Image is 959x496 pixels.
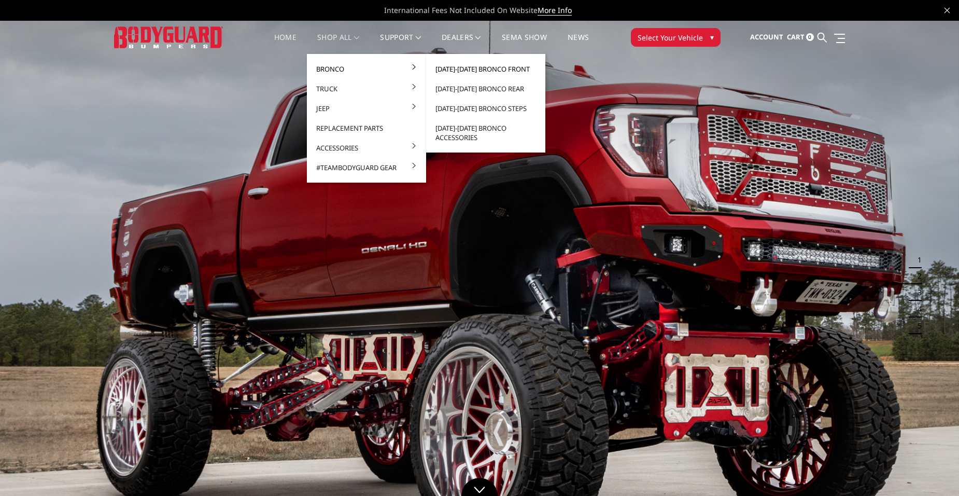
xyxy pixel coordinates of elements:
[911,268,922,285] button: 2 of 5
[461,478,498,496] a: Click to Down
[568,34,589,54] a: News
[806,33,814,41] span: 0
[430,118,541,147] a: [DATE]-[DATE] Bronco Accessories
[638,32,703,43] span: Select Your Vehicle
[311,158,422,177] a: #TeamBodyguard Gear
[430,99,541,118] a: [DATE]-[DATE] Bronco Steps
[911,252,922,268] button: 1 of 5
[430,59,541,79] a: [DATE]-[DATE] Bronco Front
[750,32,783,42] span: Account
[911,285,922,301] button: 3 of 5
[502,34,547,54] a: SEMA Show
[911,318,922,334] button: 5 of 5
[274,34,297,54] a: Home
[787,23,814,51] a: Cart 0
[311,99,422,118] a: Jeep
[750,23,783,51] a: Account
[710,32,714,43] span: ▾
[311,118,422,138] a: Replacement Parts
[911,301,922,318] button: 4 of 5
[311,138,422,158] a: Accessories
[380,34,421,54] a: Support
[114,26,223,48] img: BODYGUARD BUMPERS
[311,59,422,79] a: Bronco
[311,79,422,99] a: Truck
[538,5,572,16] a: More Info
[787,32,805,42] span: Cart
[317,34,359,54] a: shop all
[430,79,541,99] a: [DATE]-[DATE] Bronco Rear
[442,34,481,54] a: Dealers
[631,28,721,47] button: Select Your Vehicle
